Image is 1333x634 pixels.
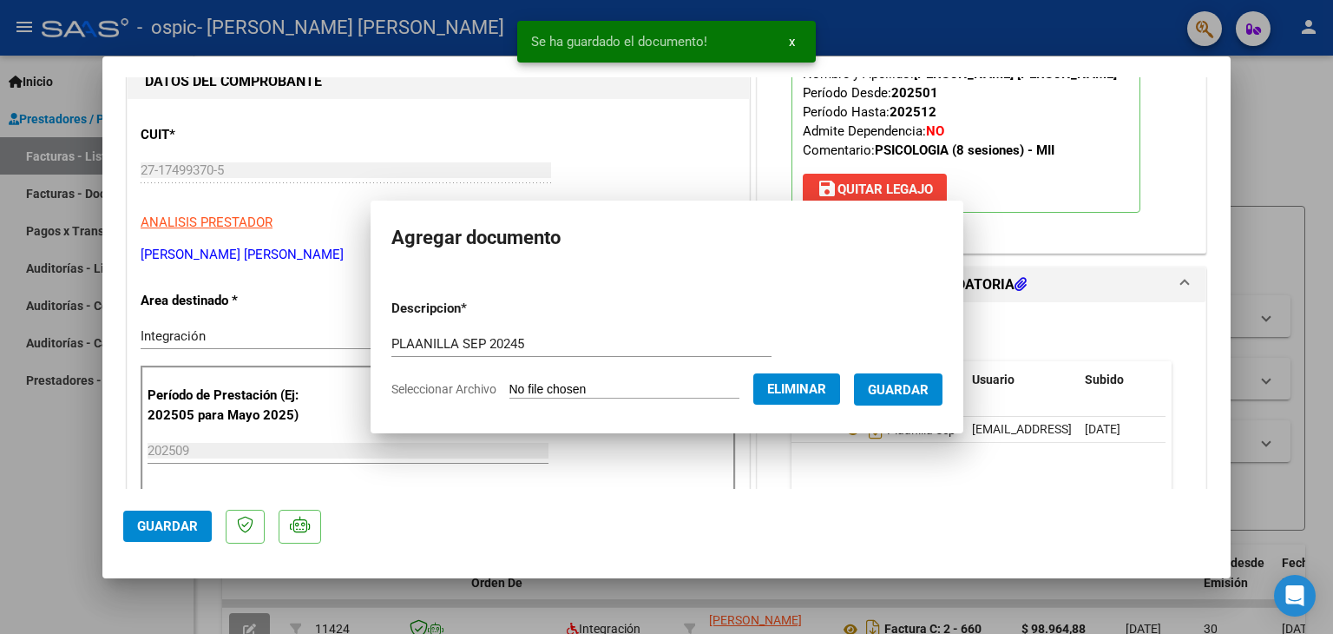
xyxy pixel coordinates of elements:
[926,123,944,139] strong: NO
[531,33,707,50] span: Se ha guardado el documento!
[817,182,933,197] span: Quitar Legajo
[145,73,322,89] strong: DATOS DEL COMPROBANTE
[141,215,273,230] span: ANALISIS PRESTADOR
[1085,422,1120,436] span: [DATE]
[854,373,942,406] button: Guardar
[868,382,929,398] span: Guardar
[141,291,319,311] p: Area destinado *
[137,518,198,534] span: Guardar
[1085,373,1124,386] span: Subido
[141,328,206,344] span: Integración
[148,386,322,425] p: Período de Prestación (Ej: 202505 para Mayo 2025)
[123,511,212,542] button: Guardar
[1274,575,1316,617] div: Open Intercom Messenger
[767,381,826,397] span: Eliminar
[789,34,795,50] span: x
[891,85,938,101] strong: 202501
[758,267,1205,302] mat-expansion-panel-header: DOCUMENTACIÓN RESPALDATORIA
[803,174,947,205] button: Quitar Legajo
[141,245,736,265] p: [PERSON_NAME] [PERSON_NAME]
[141,125,319,145] p: CUIT
[972,373,1015,386] span: Usuario
[391,299,557,319] p: Descripcion
[1078,361,1165,399] datatable-header-cell: Subido
[391,221,942,254] h2: Agregar documento
[803,142,1054,158] span: Comentario:
[817,178,837,199] mat-icon: save
[965,361,1078,399] datatable-header-cell: Usuario
[890,104,936,120] strong: 202512
[1165,361,1251,399] datatable-header-cell: Acción
[842,423,993,437] span: Plaanilla Sep 20245
[753,373,840,405] button: Eliminar
[875,142,1054,158] strong: PSICOLOGIA (8 sesiones) - MII
[391,382,496,396] span: Seleccionar Archivo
